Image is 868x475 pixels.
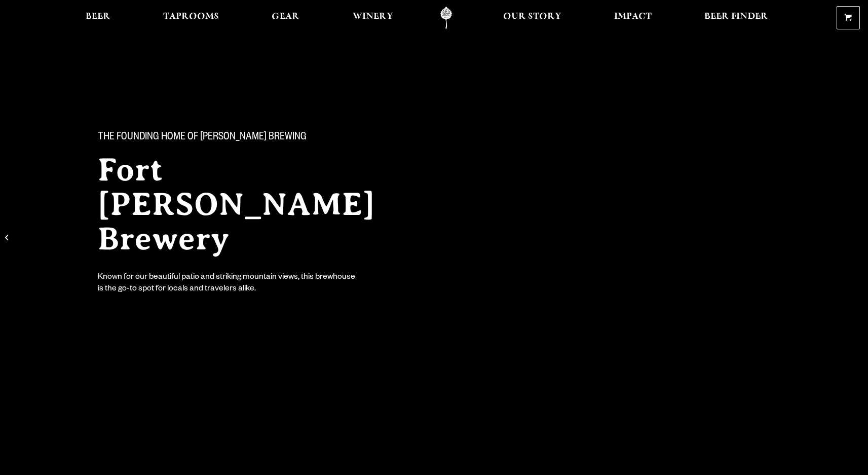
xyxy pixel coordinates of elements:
a: Beer Finder [698,7,775,29]
span: Winery [353,13,393,21]
span: The Founding Home of [PERSON_NAME] Brewing [98,131,307,144]
span: Taprooms [163,13,219,21]
a: Impact [608,7,658,29]
a: Gear [265,7,306,29]
a: Taprooms [157,7,225,29]
div: Known for our beautiful patio and striking mountain views, this brewhouse is the go-to spot for l... [98,272,357,296]
a: Winery [346,7,400,29]
a: Odell Home [427,7,465,29]
span: Our Story [503,13,561,21]
span: Beer [86,13,110,21]
h2: Fort [PERSON_NAME] Brewery [98,153,414,256]
span: Gear [272,13,299,21]
span: Impact [614,13,652,21]
span: Beer Finder [704,13,768,21]
a: Beer [79,7,117,29]
a: Our Story [497,7,568,29]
